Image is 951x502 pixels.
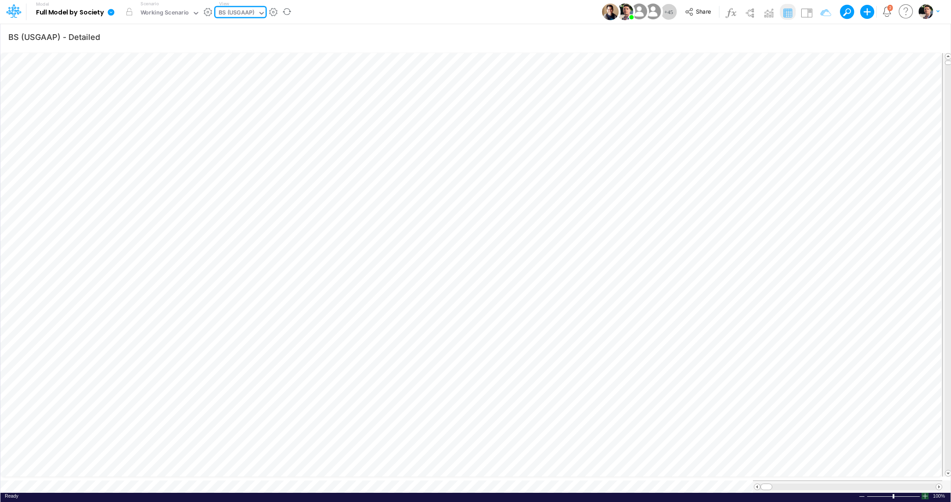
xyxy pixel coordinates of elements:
[140,0,158,7] label: Scenario
[882,7,892,17] a: Notifications
[867,493,922,499] div: Zoom
[889,6,891,10] div: 2 unread items
[681,5,717,19] button: Share
[219,0,229,7] label: View
[696,8,711,14] span: Share
[5,493,18,498] span: Ready
[933,493,946,499] div: Zoom level
[140,8,189,18] div: Working Scenario
[664,9,673,15] span: + 45
[8,28,760,46] input: Type a title here
[643,2,663,22] img: User Image Icon
[922,493,929,499] div: Zoom In
[616,4,633,20] img: User Image Icon
[36,2,49,7] label: Model
[602,4,619,20] img: User Image Icon
[893,494,894,498] div: Zoom
[5,493,18,499] div: In Ready mode
[36,9,104,17] b: Full Model by Society
[219,8,255,18] div: BS (USGAAP)
[858,493,865,500] div: Zoom Out
[933,493,946,499] span: 100%
[629,2,649,22] img: User Image Icon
